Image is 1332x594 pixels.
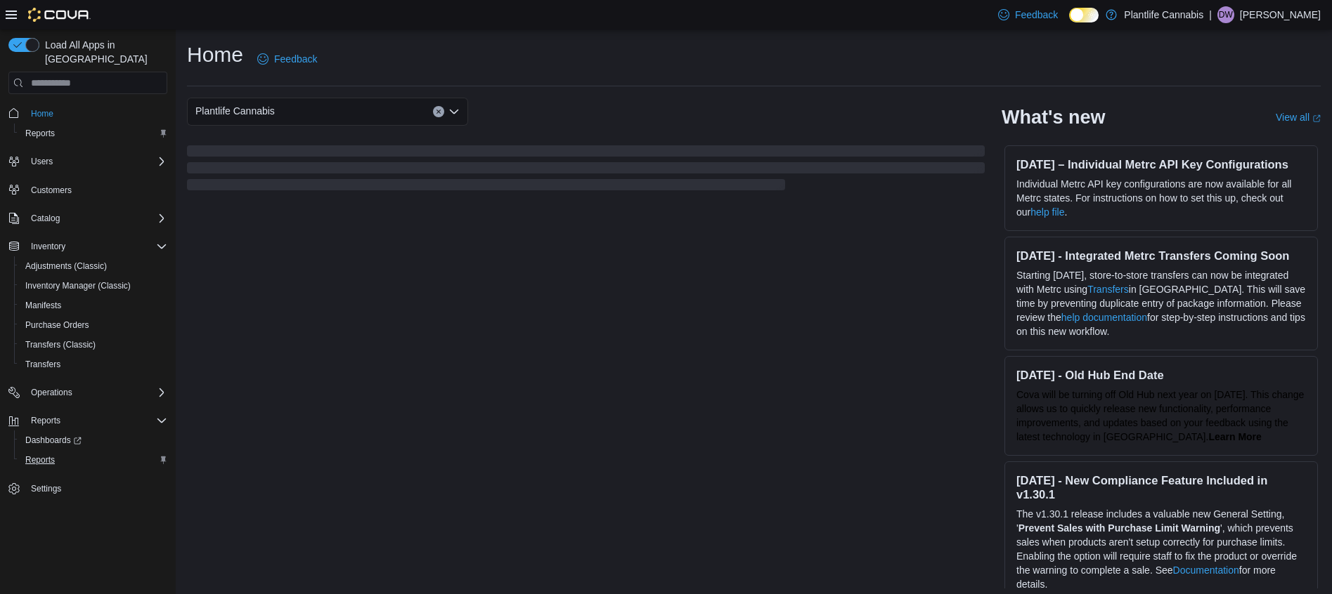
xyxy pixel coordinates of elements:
span: Inventory Manager (Classic) [25,280,131,291]
span: Reports [31,415,60,426]
h3: [DATE] - Old Hub End Date [1016,368,1306,382]
span: Dark Mode [1069,22,1070,23]
button: Reports [3,411,173,430]
button: Transfers [14,355,173,374]
span: Cova will be turning off Old Hub next year on [DATE]. This change allows us to quickly release ne... [1016,389,1304,442]
span: Feedback [1015,8,1058,22]
span: Feedback [274,52,317,66]
span: Transfers [25,359,60,370]
span: Plantlife Cannabis [195,103,275,119]
div: Dylan Wytinck [1217,6,1234,23]
span: Adjustments (Classic) [20,258,167,275]
span: Dashboards [25,435,82,446]
a: Transfers [20,356,66,373]
button: Reports [14,124,173,143]
button: Transfers (Classic) [14,335,173,355]
span: Transfers [20,356,167,373]
input: Dark Mode [1069,8,1099,22]
h2: What's new [1002,106,1105,128]
h3: [DATE] - New Compliance Feature Included in v1.30.1 [1016,473,1306,501]
button: Home [3,103,173,123]
span: Reports [25,128,55,139]
button: Reports [25,412,66,429]
button: Users [3,152,173,171]
button: Clear input [433,106,444,117]
a: Transfers (Classic) [20,336,101,353]
p: [PERSON_NAME] [1240,6,1321,23]
button: Inventory [25,238,71,255]
span: Catalog [31,213,60,224]
a: Documentation [1173,565,1239,576]
nav: Complex example [8,97,167,535]
span: Purchase Orders [25,319,89,331]
a: Learn More [1208,431,1261,442]
a: help file [1030,206,1064,218]
button: Catalog [25,210,65,227]
span: Inventory Manager (Classic) [20,277,167,294]
a: Feedback [252,45,323,73]
span: Reports [20,125,167,142]
a: Dashboards [20,432,87,449]
span: Operations [31,387,72,398]
a: Inventory Manager (Classic) [20,277,136,294]
button: Catalog [3,209,173,228]
span: Inventory [31,241,65,252]
span: Users [25,153,167,170]
span: Operations [25,384,167,401]
button: Customers [3,180,173,200]
a: help documentation [1061,312,1147,323]
span: Catalog [25,210,167,227]
span: DW [1219,6,1233,23]
span: Home [31,108,53,119]
button: Users [25,153,58,170]
a: Purchase Orders [20,317,95,334]
a: Dashboards [14,430,173,450]
span: Load All Apps in [GEOGRAPHIC_DATA] [39,38,167,66]
span: Reports [20,451,167,468]
span: Transfers (Classic) [20,336,167,353]
a: Transfers [1087,284,1129,295]
p: Individual Metrc API key configurations are now available for all Metrc states. For instructions ... [1016,177,1306,219]
p: | [1209,6,1212,23]
a: Adjustments (Classic) [20,258,112,275]
span: Users [31,156,53,167]
span: Customers [31,185,72,196]
button: Inventory Manager (Classic) [14,276,173,296]
span: Loading [187,148,985,193]
button: Adjustments (Classic) [14,256,173,276]
a: Manifests [20,297,67,314]
span: Adjustments (Classic) [25,260,107,272]
a: Home [25,105,59,122]
span: Purchase Orders [20,317,167,334]
h1: Home [187,41,243,69]
button: Operations [3,383,173,402]
p: The v1.30.1 release includes a valuable new General Setting, ' ', which prevents sales when produ... [1016,507,1306,591]
strong: Prevent Sales with Purchase Limit Warning [1019,522,1220,534]
button: Inventory [3,237,173,256]
p: Plantlife Cannabis [1124,6,1203,23]
button: Manifests [14,296,173,315]
button: Open list of options [448,106,460,117]
span: Settings [25,480,167,497]
span: Reports [25,454,55,466]
span: Inventory [25,238,167,255]
span: Manifests [25,300,61,311]
button: Purchase Orders [14,315,173,335]
button: Operations [25,384,78,401]
a: Settings [25,480,67,497]
h3: [DATE] – Individual Metrc API Key Configurations [1016,157,1306,171]
button: Reports [14,450,173,470]
a: Reports [20,451,60,468]
span: Customers [25,181,167,199]
button: Settings [3,478,173,499]
span: Manifests [20,297,167,314]
img: Cova [28,8,91,22]
span: Home [25,104,167,121]
h3: [DATE] - Integrated Metrc Transfers Coming Soon [1016,249,1306,263]
a: Feedback [992,1,1063,29]
span: Dashboards [20,432,167,449]
span: Reports [25,412,167,429]
p: Starting [DATE], store-to-store transfers can now be integrated with Metrc using in [GEOGRAPHIC_D... [1016,268,1306,338]
svg: External link [1312,114,1321,123]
